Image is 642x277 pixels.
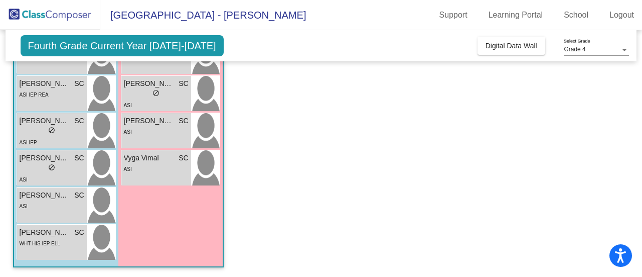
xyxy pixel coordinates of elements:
[20,140,37,145] span: ASI IEP
[179,153,188,163] span: SC
[564,46,585,53] span: Grade 4
[124,166,132,172] span: ASI
[74,190,84,201] span: SC
[20,116,70,126] span: [PERSON_NAME]
[480,7,551,23] a: Learning Portal
[179,78,188,89] span: SC
[152,89,159,97] span: do_not_disturb_alt
[601,7,642,23] a: Logout
[48,127,55,134] span: do_not_disturb_alt
[74,116,84,126] span: SC
[20,190,70,201] span: [PERSON_NAME]
[124,153,174,163] span: Vyga Vimal
[477,37,545,55] button: Digital Data Wall
[431,7,475,23] a: Support
[556,7,596,23] a: School
[124,129,132,135] span: ASI
[124,78,174,89] span: [PERSON_NAME]
[74,153,84,163] span: SC
[20,153,70,163] span: [PERSON_NAME]
[20,78,70,89] span: [PERSON_NAME]
[21,35,224,56] span: Fourth Grade Current Year [DATE]-[DATE]
[20,241,60,246] span: WHT HIS IEP ELL
[179,116,188,126] span: SC
[124,116,174,126] span: [PERSON_NAME]
[20,177,28,182] span: ASI
[48,164,55,171] span: do_not_disturb_alt
[100,7,306,23] span: [GEOGRAPHIC_DATA] - [PERSON_NAME]
[74,227,84,238] span: SC
[20,204,28,209] span: ASI
[486,42,537,50] span: Digital Data Wall
[20,227,70,238] span: [PERSON_NAME]
[124,103,132,108] span: ASI
[20,92,49,98] span: ASI IEP REA
[74,78,84,89] span: SC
